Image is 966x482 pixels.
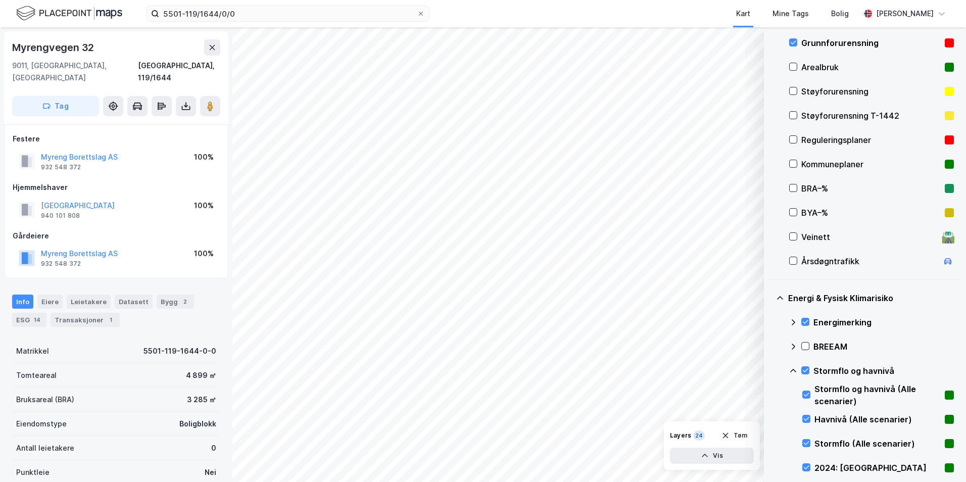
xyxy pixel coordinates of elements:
[801,110,941,122] div: Støyforurensning T-1442
[801,134,941,146] div: Reguleringsplaner
[715,427,754,444] button: Tøm
[67,295,111,309] div: Leietakere
[106,315,116,325] div: 1
[12,313,46,327] div: ESG
[16,418,67,430] div: Eiendomstype
[670,448,754,464] button: Vis
[736,8,750,20] div: Kart
[194,248,214,260] div: 100%
[180,297,190,307] div: 2
[814,462,941,474] div: 2024: [GEOGRAPHIC_DATA]
[814,413,941,425] div: Havnivå (Alle scenarier)
[788,292,954,304] div: Energi & Fysisk Klimarisiko
[801,37,941,49] div: Grunnforurensning
[814,438,941,450] div: Stormflo (Alle scenarier)
[670,431,691,440] div: Layers
[16,442,74,454] div: Antall leietakere
[813,341,954,353] div: BREEAM
[159,6,417,21] input: Søk på adresse, matrikkel, gårdeiere, leietakere eller personer
[16,369,57,381] div: Tomteareal
[801,85,941,98] div: Støyforurensning
[693,430,705,441] div: 24
[801,255,938,267] div: Årsdøgntrafikk
[13,181,220,194] div: Hjemmelshaver
[211,442,216,454] div: 0
[831,8,849,20] div: Bolig
[187,394,216,406] div: 3 285 ㎡
[115,295,153,309] div: Datasett
[41,260,81,268] div: 932 548 372
[801,158,941,170] div: Kommuneplaner
[186,369,216,381] div: 4 899 ㎡
[813,316,954,328] div: Energimerking
[16,466,50,478] div: Punktleie
[12,39,96,56] div: Myrengvegen 32
[814,383,941,407] div: Stormflo og havnivå (Alle scenarier)
[194,200,214,212] div: 100%
[16,5,122,22] img: logo.f888ab2527a4732fd821a326f86c7f29.svg
[179,418,216,430] div: Boligblokk
[13,230,220,242] div: Gårdeiere
[801,61,941,73] div: Arealbruk
[16,394,74,406] div: Bruksareal (BRA)
[16,345,49,357] div: Matrikkel
[51,313,120,327] div: Transaksjoner
[41,163,81,171] div: 932 548 372
[205,466,216,478] div: Nei
[12,60,138,84] div: 9011, [GEOGRAPHIC_DATA], [GEOGRAPHIC_DATA]
[876,8,934,20] div: [PERSON_NAME]
[813,365,954,377] div: Stormflo og havnivå
[941,230,955,244] div: 🛣️
[801,231,938,243] div: Veinett
[801,182,941,195] div: BRA–%
[13,133,220,145] div: Festere
[772,8,809,20] div: Mine Tags
[194,151,214,163] div: 100%
[41,212,80,220] div: 940 101 808
[801,207,941,219] div: BYA–%
[143,345,216,357] div: 5501-119-1644-0-0
[915,433,966,482] iframe: Chat Widget
[32,315,42,325] div: 14
[157,295,194,309] div: Bygg
[37,295,63,309] div: Eiere
[138,60,220,84] div: [GEOGRAPHIC_DATA], 119/1644
[12,96,99,116] button: Tag
[12,295,33,309] div: Info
